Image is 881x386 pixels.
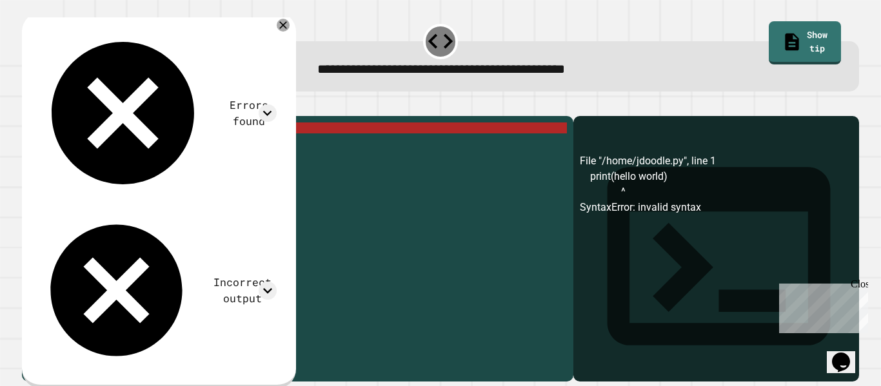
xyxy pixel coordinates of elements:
iframe: chat widget [774,278,868,333]
div: Incorrect output [208,275,277,306]
a: Show tip [769,21,841,64]
div: File "/home/jdoodle.py", line 1 print(hello world) ^ SyntaxError: invalid syntax [580,153,853,381]
iframe: chat widget [827,334,868,373]
div: Errors found [221,97,277,129]
div: Chat with us now!Close [5,5,89,82]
